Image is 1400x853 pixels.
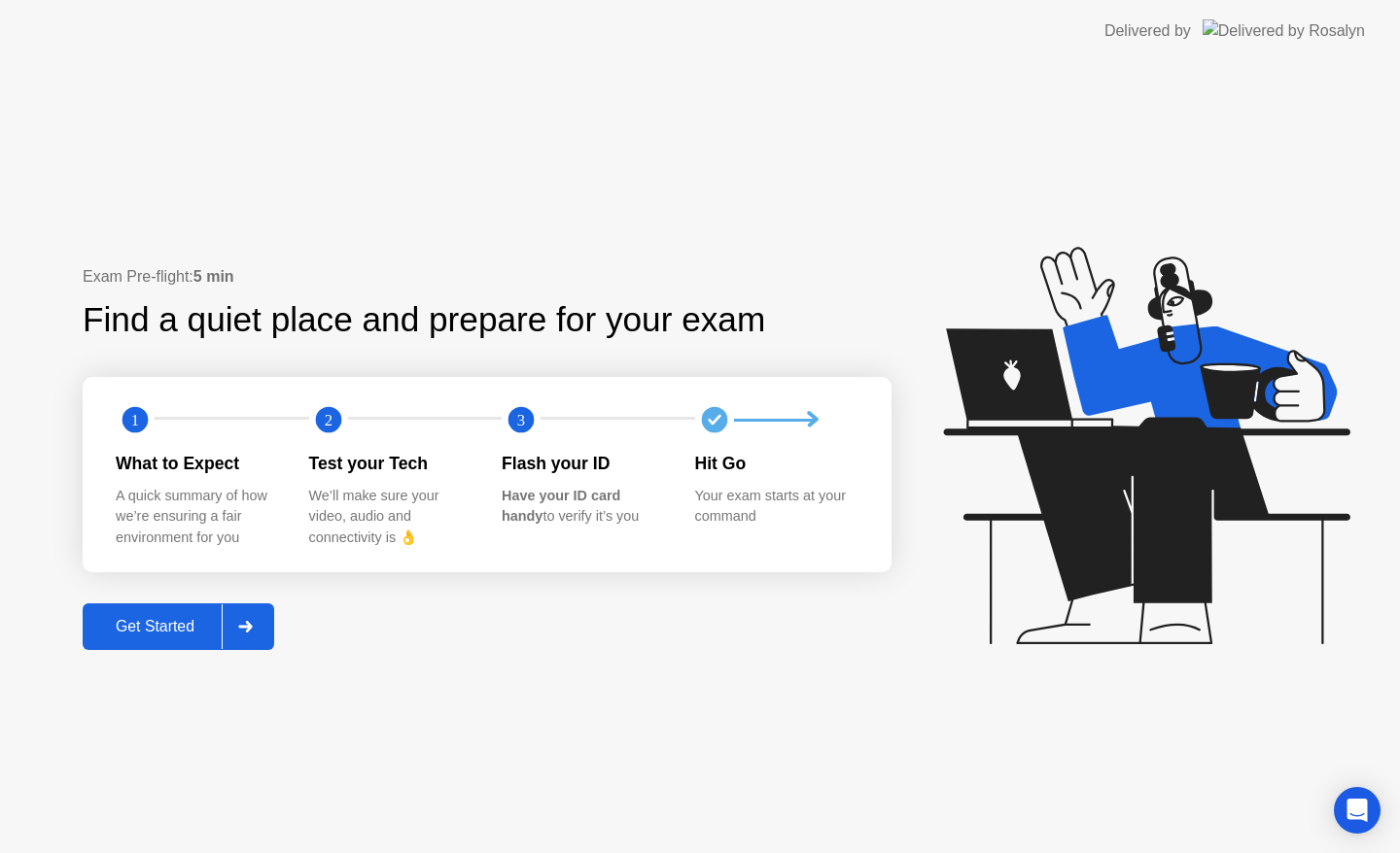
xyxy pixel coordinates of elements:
div: Test your Tech [309,451,472,476]
div: Delivered by [1104,19,1191,43]
div: We’ll make sure your video, audio and connectivity is 👌 [309,486,472,549]
div: What to Expect [116,451,278,476]
div: to verify it’s you [502,486,664,528]
text: 3 [517,411,525,429]
b: 5 min [193,268,234,285]
div: Hit Go [695,451,857,476]
img: Delivered by Rosalyn [1203,19,1365,42]
div: A quick summary of how we’re ensuring a fair environment for you [116,486,278,549]
div: Open Intercom Messenger [1334,787,1381,834]
div: Flash your ID [502,451,664,476]
div: Your exam starts at your command [695,486,857,528]
button: Get Started [83,603,274,650]
div: Exam Pre-flight: [83,265,892,289]
div: Find a quiet place and prepare for your exam [83,294,768,346]
text: 2 [324,411,332,429]
b: Have your ID card handy [502,488,620,525]
text: 1 [131,411,139,429]
div: Get Started [88,618,222,635]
